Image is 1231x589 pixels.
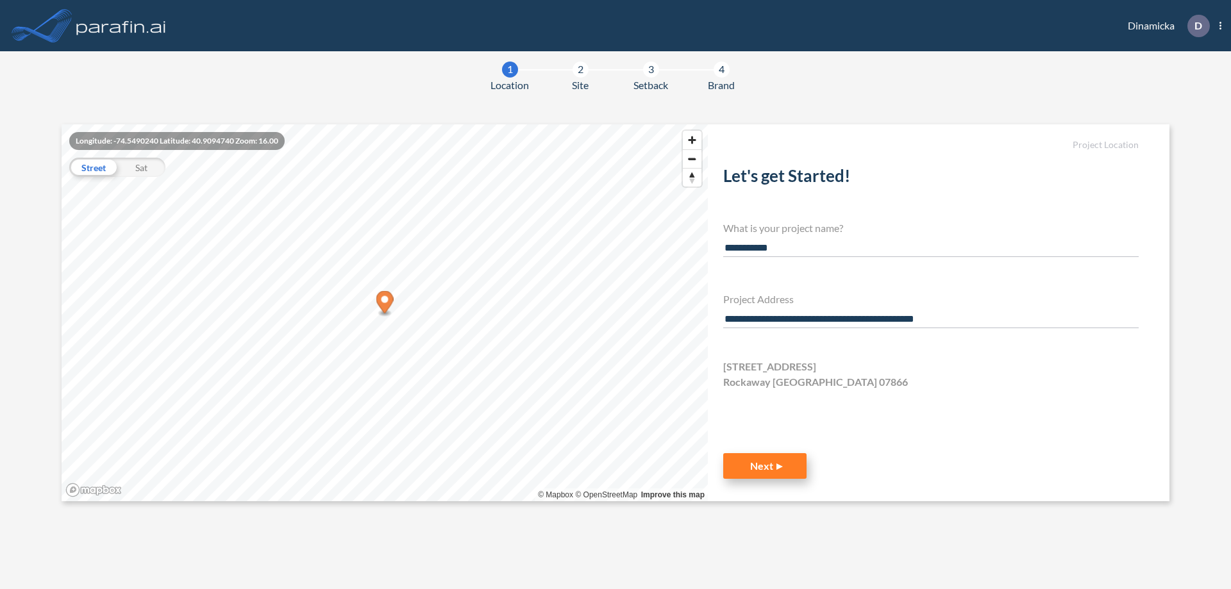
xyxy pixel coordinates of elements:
a: Mapbox [538,490,573,499]
p: D [1194,20,1202,31]
span: Brand [708,78,735,93]
div: 2 [573,62,589,78]
button: Reset bearing to north [683,168,701,187]
button: Zoom in [683,131,701,149]
div: 4 [714,62,730,78]
h4: Project Address [723,293,1139,305]
div: Longitude: -74.5490240 Latitude: 40.9094740 Zoom: 16.00 [69,132,285,150]
canvas: Map [62,124,708,501]
button: Zoom out [683,149,701,168]
img: logo [74,13,169,38]
span: Site [572,78,589,93]
div: Street [69,158,117,177]
h2: Let's get Started! [723,166,1139,191]
span: Reset bearing to north [683,169,701,187]
span: Setback [633,78,668,93]
span: Zoom out [683,150,701,168]
a: OpenStreetMap [575,490,637,499]
span: Rockaway [GEOGRAPHIC_DATA] 07866 [723,374,908,390]
a: Mapbox homepage [65,483,122,497]
div: Sat [117,158,165,177]
button: Next [723,453,807,479]
div: Dinamicka [1109,15,1221,37]
span: [STREET_ADDRESS] [723,359,816,374]
h4: What is your project name? [723,222,1139,234]
div: 1 [502,62,518,78]
a: Improve this map [641,490,705,499]
span: Location [490,78,529,93]
div: Map marker [376,291,394,317]
div: 3 [643,62,659,78]
h5: Project Location [723,140,1139,151]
